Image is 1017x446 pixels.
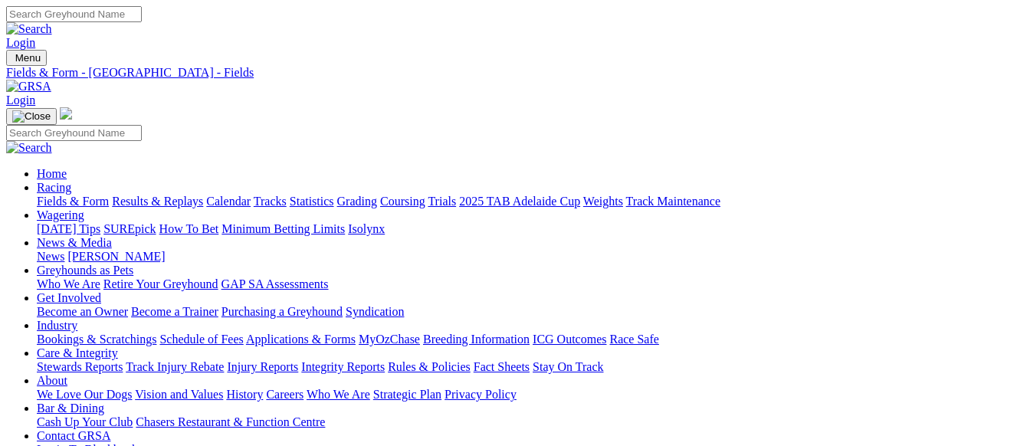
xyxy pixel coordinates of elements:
[37,195,1011,208] div: Racing
[12,110,51,123] img: Close
[6,108,57,125] button: Toggle navigation
[37,305,1011,319] div: Get Involved
[60,107,72,120] img: logo-grsa-white.png
[37,277,1011,291] div: Greyhounds as Pets
[533,333,606,346] a: ICG Outcomes
[159,333,243,346] a: Schedule of Fees
[37,208,84,221] a: Wagering
[37,277,100,290] a: Who We Are
[609,333,658,346] a: Race Safe
[112,195,203,208] a: Results & Replays
[37,291,101,304] a: Get Involved
[37,236,112,249] a: News & Media
[254,195,287,208] a: Tracks
[6,141,52,155] img: Search
[474,360,530,373] a: Fact Sheets
[6,80,51,93] img: GRSA
[290,195,334,208] a: Statistics
[126,360,224,373] a: Track Injury Rebate
[246,333,356,346] a: Applications & Forms
[388,360,471,373] a: Rules & Policies
[37,181,71,194] a: Racing
[221,222,345,235] a: Minimum Betting Limits
[37,429,110,442] a: Contact GRSA
[37,264,133,277] a: Greyhounds as Pets
[37,305,128,318] a: Become an Owner
[307,388,370,401] a: Who We Are
[37,388,1011,402] div: About
[37,319,77,332] a: Industry
[37,415,133,428] a: Cash Up Your Club
[6,93,35,107] a: Login
[135,388,223,401] a: Vision and Values
[136,415,325,428] a: Chasers Restaurant & Function Centre
[37,374,67,387] a: About
[380,195,425,208] a: Coursing
[533,360,603,373] a: Stay On Track
[37,388,132,401] a: We Love Our Dogs
[227,360,298,373] a: Injury Reports
[37,346,118,359] a: Care & Integrity
[6,50,47,66] button: Toggle navigation
[37,333,1011,346] div: Industry
[6,6,142,22] input: Search
[221,305,343,318] a: Purchasing a Greyhound
[346,305,404,318] a: Syndication
[6,66,1011,80] a: Fields & Form - [GEOGRAPHIC_DATA] - Fields
[37,222,1011,236] div: Wagering
[37,167,67,180] a: Home
[37,360,123,373] a: Stewards Reports
[6,36,35,49] a: Login
[266,388,303,401] a: Careers
[6,125,142,141] input: Search
[67,250,165,263] a: [PERSON_NAME]
[103,277,218,290] a: Retire Your Greyhound
[301,360,385,373] a: Integrity Reports
[348,222,385,235] a: Isolynx
[37,250,64,263] a: News
[226,388,263,401] a: History
[373,388,441,401] a: Strategic Plan
[221,277,329,290] a: GAP SA Assessments
[37,333,156,346] a: Bookings & Scratchings
[428,195,456,208] a: Trials
[15,52,41,64] span: Menu
[445,388,517,401] a: Privacy Policy
[103,222,156,235] a: SUREpick
[423,333,530,346] a: Breeding Information
[37,402,104,415] a: Bar & Dining
[159,222,219,235] a: How To Bet
[359,333,420,346] a: MyOzChase
[583,195,623,208] a: Weights
[131,305,218,318] a: Become a Trainer
[337,195,377,208] a: Grading
[37,360,1011,374] div: Care & Integrity
[37,250,1011,264] div: News & Media
[459,195,580,208] a: 2025 TAB Adelaide Cup
[626,195,720,208] a: Track Maintenance
[6,22,52,36] img: Search
[37,222,100,235] a: [DATE] Tips
[37,415,1011,429] div: Bar & Dining
[206,195,251,208] a: Calendar
[37,195,109,208] a: Fields & Form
